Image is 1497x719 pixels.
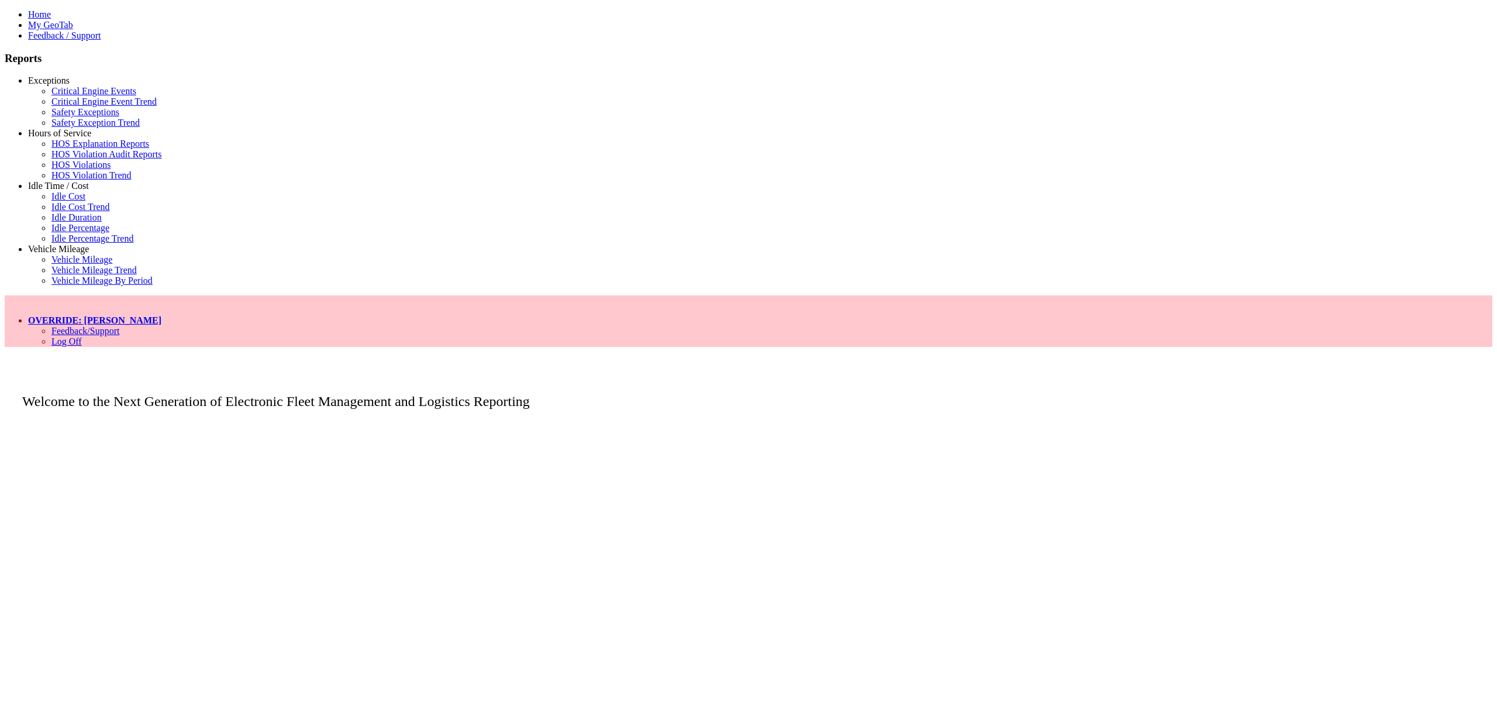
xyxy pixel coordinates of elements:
[5,52,1492,65] h3: Reports
[51,212,102,222] a: Idle Duration
[28,9,51,19] a: Home
[28,30,101,40] a: Feedback / Support
[28,128,91,138] a: Hours of Service
[51,170,132,180] a: HOS Violation Trend
[51,265,137,275] a: Vehicle Mileage Trend
[28,20,73,30] a: My GeoTab
[51,107,119,117] a: Safety Exceptions
[51,254,112,264] a: Vehicle Mileage
[51,276,153,285] a: Vehicle Mileage By Period
[28,181,89,191] a: Idle Time / Cost
[51,233,133,243] a: Idle Percentage Trend
[51,160,111,170] a: HOS Violations
[51,336,82,346] a: Log Off
[28,75,70,85] a: Exceptions
[51,97,157,106] a: Critical Engine Event Trend
[51,86,136,96] a: Critical Engine Events
[51,118,140,128] a: Safety Exception Trend
[28,244,89,254] a: Vehicle Mileage
[51,202,110,212] a: Idle Cost Trend
[51,326,119,336] a: Feedback/Support
[51,139,149,149] a: HOS Explanation Reports
[51,223,109,233] a: Idle Percentage
[28,315,161,325] a: OVERRIDE: [PERSON_NAME]
[5,376,1492,410] p: Welcome to the Next Generation of Electronic Fleet Management and Logistics Reporting
[51,191,85,201] a: Idle Cost
[51,149,162,159] a: HOS Violation Audit Reports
